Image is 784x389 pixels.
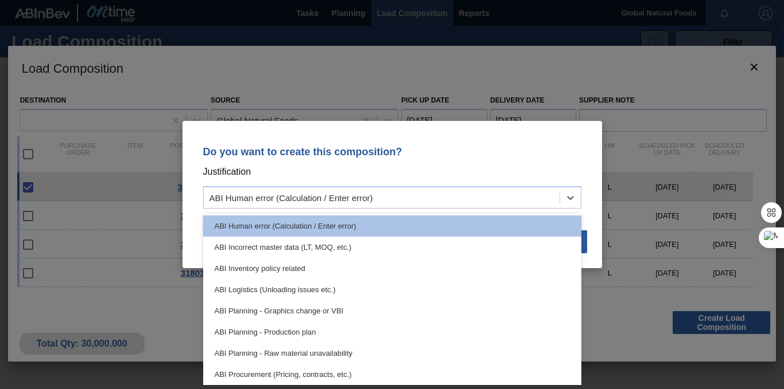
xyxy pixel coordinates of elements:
[203,364,581,385] div: ABI Procurement (Pricing, contracts, etc.)
[203,279,581,300] div: ABI Logistics (Unloading issues etc.)
[203,321,581,343] div: ABI Planning - Production plan
[203,146,581,158] p: Do you want to create this composition?
[203,300,581,321] div: ABI Planning - Graphics change or VBI
[203,164,581,179] p: Justification
[203,215,581,237] div: ABI Human error (Calculation / Enter error)
[203,237,581,258] div: ABI Incorrect master data (LT, MOQ, etc.)
[203,343,581,364] div: ABI Planning - Raw material unavailability
[203,258,581,279] div: ABI Inventory policy related
[209,193,373,203] div: ABI Human error (Calculation / Enter error)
